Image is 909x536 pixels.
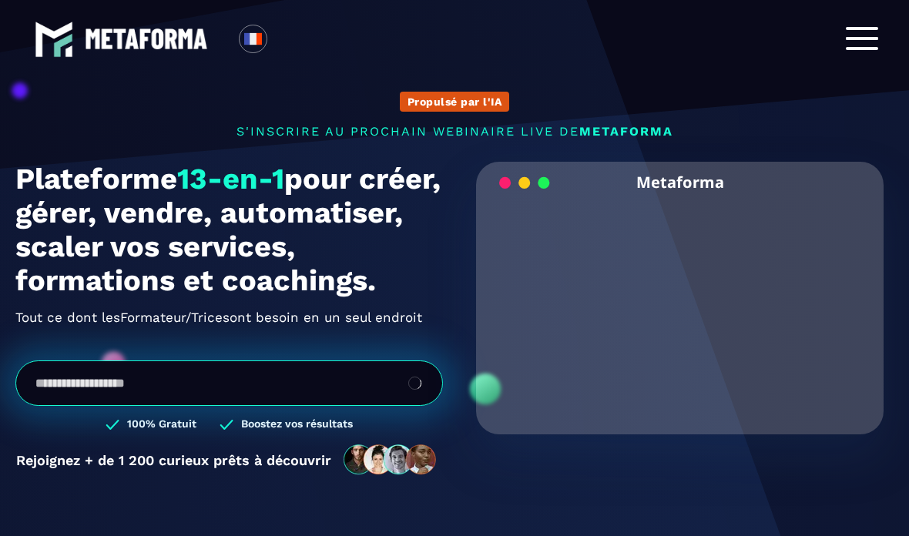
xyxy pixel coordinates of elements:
[241,417,353,432] h3: Boostez vos résultats
[220,417,233,432] img: checked
[16,452,331,468] p: Rejoignez + de 1 200 curieux prêts à découvrir
[106,417,119,432] img: checked
[636,162,724,203] h2: Metaforma
[408,95,502,108] p: Propulsé par l'IA
[15,162,443,297] h1: Plateforme pour créer, gérer, vendre, automatiser, scaler vos services, formations et coachings.
[339,444,442,476] img: community-people
[499,176,550,190] img: loading
[243,29,263,49] img: fr
[15,305,443,330] h2: Tout ce dont les ont besoin en un seul endroit
[120,305,230,330] span: Formateur/Trices
[35,20,73,59] img: logo
[85,28,208,49] img: logo
[127,417,196,432] h3: 100% Gratuit
[579,124,673,139] span: METAFORMA
[15,124,894,139] p: s'inscrire au prochain webinaire live de
[177,162,284,196] span: 13-en-1
[488,203,873,395] video: Your browser does not support the video tag.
